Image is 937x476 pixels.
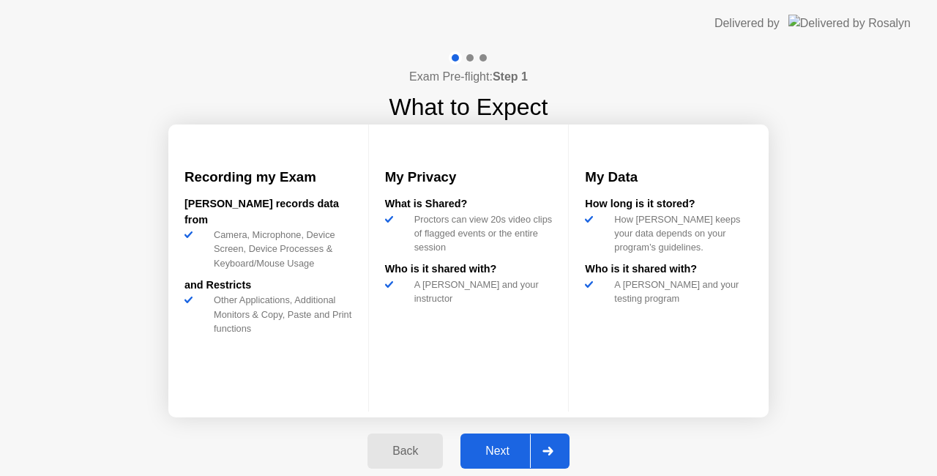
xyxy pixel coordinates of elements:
h3: My Data [585,167,753,187]
div: Delivered by [714,15,780,32]
div: Camera, Microphone, Device Screen, Device Processes & Keyboard/Mouse Usage [208,228,352,270]
div: Proctors can view 20s video clips of flagged events or the entire session [408,212,553,255]
div: Other Applications, Additional Monitors & Copy, Paste and Print functions [208,293,352,335]
div: A [PERSON_NAME] and your instructor [408,278,553,305]
img: Delivered by Rosalyn [788,15,911,31]
div: [PERSON_NAME] records data from [184,196,352,228]
div: Who is it shared with? [385,261,553,278]
h1: What to Expect [389,89,548,124]
h3: Recording my Exam [184,167,352,187]
b: Step 1 [493,70,528,83]
div: A [PERSON_NAME] and your testing program [608,278,753,305]
div: How [PERSON_NAME] keeps your data depends on your program’s guidelines. [608,212,753,255]
div: Who is it shared with? [585,261,753,278]
h3: My Privacy [385,167,553,187]
div: Back [372,445,438,458]
div: Next [465,445,530,458]
div: and Restricts [184,278,352,294]
div: What is Shared? [385,196,553,212]
button: Back [367,434,443,469]
button: Next [460,434,570,469]
div: How long is it stored? [585,196,753,212]
h4: Exam Pre-flight: [409,68,528,86]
